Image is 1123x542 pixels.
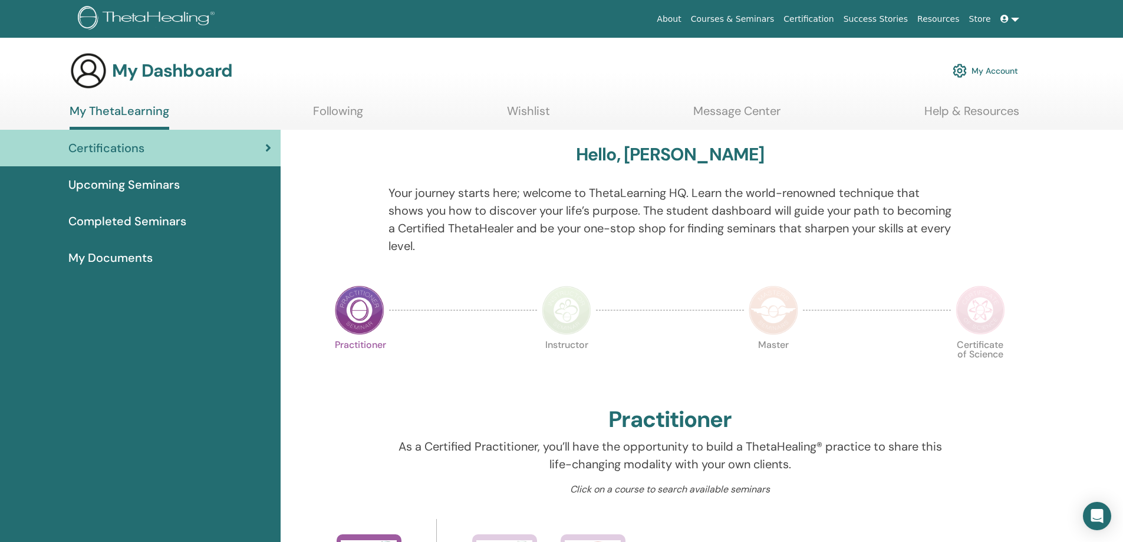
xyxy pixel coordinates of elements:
img: Practitioner [335,285,384,335]
img: cog.svg [953,61,967,81]
img: logo.png [78,6,219,32]
a: My Account [953,58,1018,84]
a: Following [313,104,363,127]
h2: Practitioner [608,406,732,433]
p: Master [749,340,798,390]
p: Practitioner [335,340,384,390]
span: My Documents [68,249,153,267]
img: Instructor [542,285,591,335]
p: Instructor [542,340,591,390]
a: About [652,8,686,30]
p: Click on a course to search available seminars [388,482,951,497]
a: Message Center [693,104,780,127]
a: My ThetaLearning [70,104,169,130]
img: Certificate of Science [956,285,1005,335]
a: Courses & Seminars [686,8,779,30]
div: Open Intercom Messenger [1083,502,1111,530]
a: Resources [913,8,964,30]
a: Help & Resources [924,104,1019,127]
p: Your journey starts here; welcome to ThetaLearning HQ. Learn the world-renowned technique that sh... [388,184,951,255]
p: Certificate of Science [956,340,1005,390]
a: Certification [779,8,838,30]
a: Wishlist [507,104,550,127]
span: Certifications [68,139,144,157]
a: Success Stories [839,8,913,30]
img: Master [749,285,798,335]
h3: Hello, [PERSON_NAME] [576,144,765,165]
span: Completed Seminars [68,212,186,230]
span: Upcoming Seminars [68,176,180,193]
img: generic-user-icon.jpg [70,52,107,90]
h3: My Dashboard [112,60,232,81]
a: Store [964,8,996,30]
p: As a Certified Practitioner, you’ll have the opportunity to build a ThetaHealing® practice to sha... [388,438,951,473]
